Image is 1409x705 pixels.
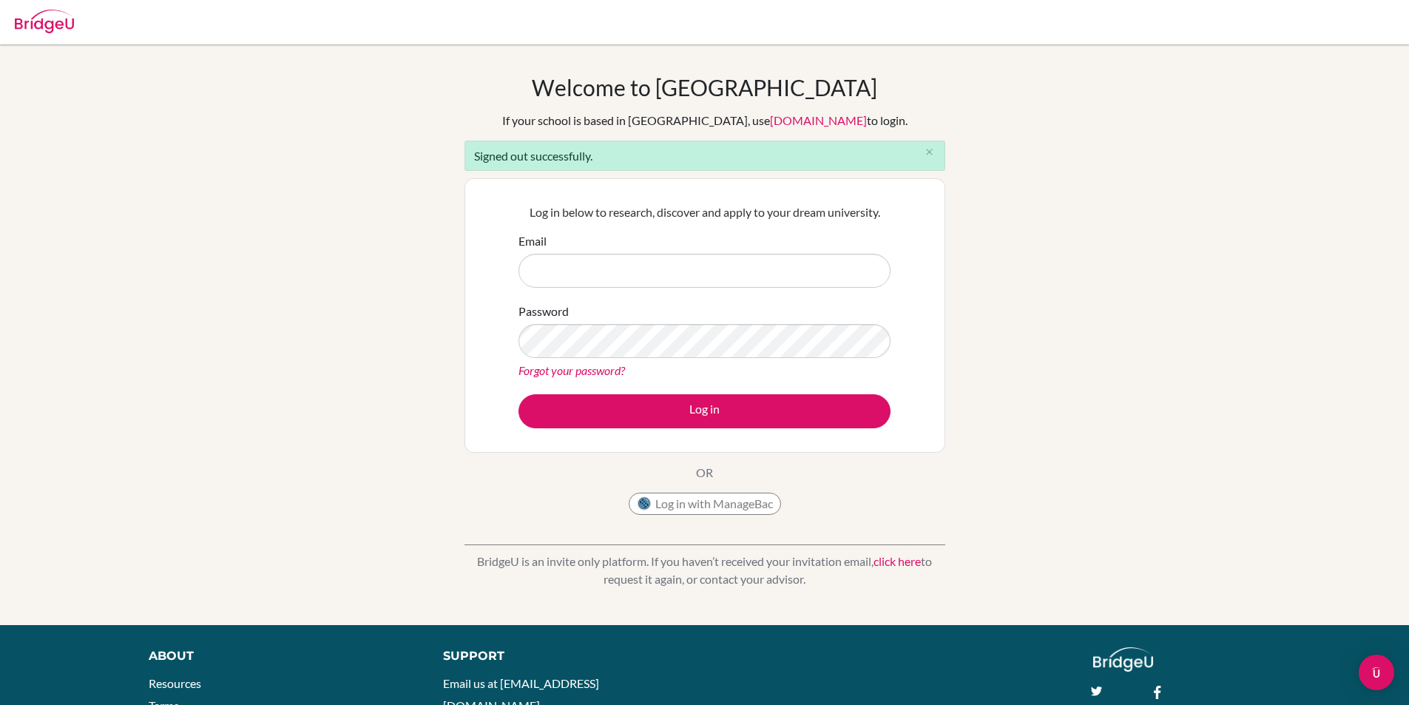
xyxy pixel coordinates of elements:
p: BridgeU is an invite only platform. If you haven’t received your invitation email, to request it ... [464,553,945,588]
div: If your school is based in [GEOGRAPHIC_DATA], use to login. [502,112,908,129]
button: Log in [518,394,891,428]
div: Signed out successfully. [464,141,945,171]
a: Resources [149,676,201,690]
img: logo_white@2x-f4f0deed5e89b7ecb1c2cc34c3e3d731f90f0f143d5ea2071677605dd97b5244.png [1093,647,1153,672]
p: Log in below to research, discover and apply to your dream university. [518,203,891,221]
div: About [149,647,410,665]
button: Close [915,141,945,163]
label: Email [518,232,547,250]
a: click here [874,554,921,568]
a: [DOMAIN_NAME] [770,113,867,127]
label: Password [518,303,569,320]
div: Support [443,647,687,665]
img: Bridge-U [15,10,74,33]
i: close [924,146,935,158]
p: OR [696,464,713,482]
div: Open Intercom Messenger [1359,655,1394,690]
button: Log in with ManageBac [629,493,781,515]
h1: Welcome to [GEOGRAPHIC_DATA] [532,74,877,101]
a: Forgot your password? [518,363,625,377]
